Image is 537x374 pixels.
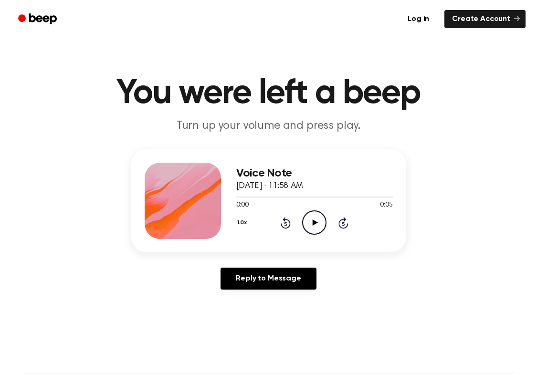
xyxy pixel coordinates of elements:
[398,8,439,30] a: Log in
[236,182,303,190] span: [DATE] · 11:58 AM
[380,200,392,210] span: 0:05
[11,10,65,29] a: Beep
[85,118,452,134] p: Turn up your volume and press play.
[236,167,393,180] h3: Voice Note
[236,200,249,210] span: 0:00
[236,215,251,231] button: 1.0x
[221,268,316,290] a: Reply to Message
[444,10,526,28] a: Create Account
[24,76,513,111] h1: You were left a beep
